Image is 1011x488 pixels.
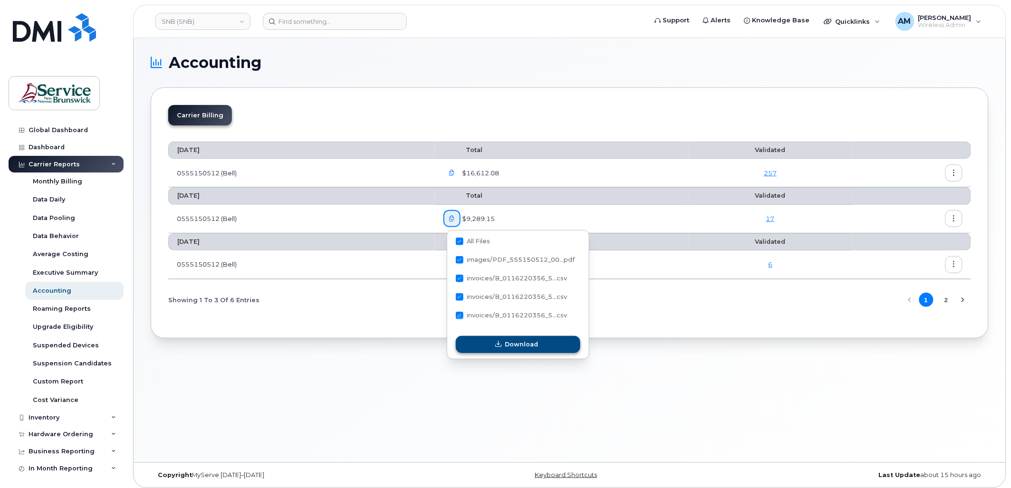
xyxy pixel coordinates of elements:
span: Showing 1 To 3 Of 6 Entries [168,293,260,307]
strong: Last Update [879,471,921,478]
strong: Copyright [158,471,192,478]
span: $9,289.15 [461,214,495,223]
span: Total [443,192,483,199]
span: All Files [467,238,491,245]
th: [DATE] [168,142,435,159]
td: 0555150512 (Bell) [168,159,435,187]
span: invoices/B_0116220356_5...csv [467,312,568,319]
span: images/PDF_555150512_00...pdf [467,256,575,263]
a: 6 [768,260,772,268]
td: 0555150512 (Bell) [168,250,435,279]
span: invoices/B_0116220356_555150512_20082025_DTL.csv [456,295,568,302]
span: invoices/B_0116220356_5...csv [467,293,568,300]
span: invoices/B_0116220356_555150512_20082025_ACC.csv [456,277,568,284]
span: Total [443,146,483,153]
th: Validated [688,233,853,250]
span: invoices/B_0116220356_555150512_20082025_MOB.csv [456,314,568,321]
button: Page 1 [919,293,934,307]
div: about 15 hours ago [709,471,989,479]
th: [DATE] [168,233,435,250]
span: images/PDF_555150512_007_0000000000.pdf [456,258,575,265]
a: Keyboard Shortcuts [535,471,597,478]
span: invoices/B_0116220356_5...csv [467,275,568,282]
a: 257 [764,169,777,177]
th: [DATE] [168,187,435,204]
span: $16,612.08 [461,169,500,178]
div: MyServe [DATE]–[DATE] [151,471,430,479]
th: Validated [688,187,853,204]
button: Download [456,336,580,353]
button: Page 2 [939,293,953,307]
button: Next Page [956,293,970,307]
td: 0555150512 (Bell) [168,205,435,233]
th: Validated [688,142,853,159]
span: Accounting [169,56,261,70]
span: Download [505,340,538,349]
span: Total [443,238,483,245]
a: 17 [766,215,775,222]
